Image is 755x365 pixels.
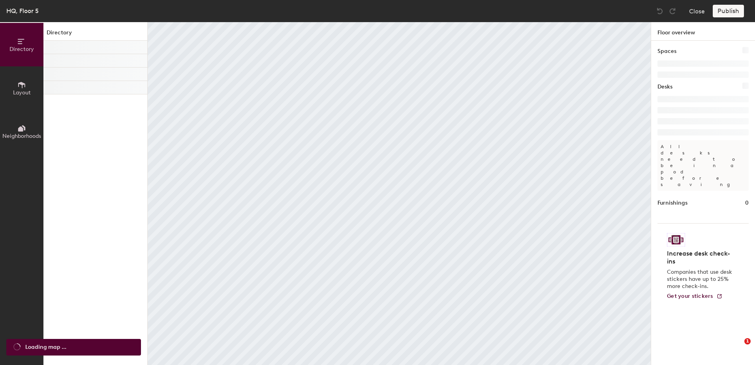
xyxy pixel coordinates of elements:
[669,7,676,15] img: Redo
[667,269,734,290] p: Companies that use desk stickers have up to 25% more check-ins.
[744,338,751,344] span: 1
[667,233,685,246] img: Sticker logo
[657,83,672,91] h1: Desks
[745,199,749,207] h1: 0
[657,47,676,56] h1: Spaces
[43,28,147,41] h1: Directory
[667,250,734,265] h4: Increase desk check-ins
[667,293,713,299] span: Get your stickers
[728,338,747,357] iframe: Intercom live chat
[9,46,34,53] span: Directory
[148,22,651,365] canvas: Map
[689,5,705,17] button: Close
[657,140,749,191] p: All desks need to be in a pod before saving
[656,7,664,15] img: Undo
[651,22,755,41] h1: Floor overview
[2,133,41,139] span: Neighborhoods
[13,89,31,96] span: Layout
[25,343,66,352] span: Loading map ...
[6,6,39,16] div: HQ, Floor 5
[657,199,687,207] h1: Furnishings
[667,293,723,300] a: Get your stickers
